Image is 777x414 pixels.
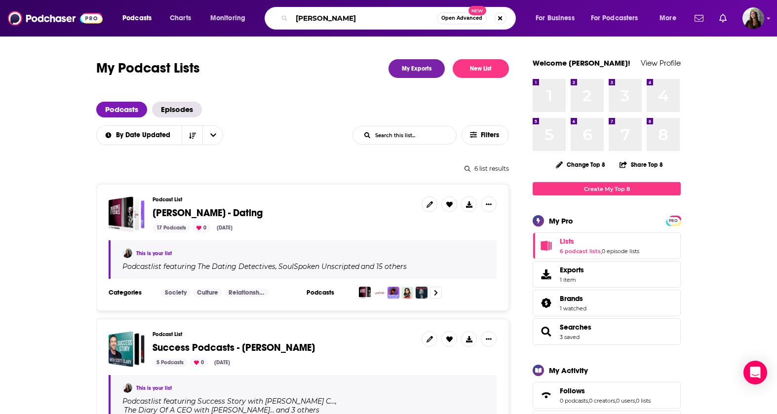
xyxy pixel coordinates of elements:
[136,385,172,391] a: This is your list
[122,406,274,414] a: The Diary Of A CEO with [PERSON_NAME]…
[660,11,676,25] span: More
[636,397,651,404] a: 0 lists
[136,250,172,257] a: This is your list
[533,318,681,345] span: Searches
[601,248,602,255] span: ,
[401,287,413,299] img: Kinda Dating
[481,196,497,212] button: Show More Button
[96,132,182,139] button: open menu
[153,342,315,353] a: Success Podcasts - [PERSON_NAME]
[560,265,584,274] span: Exports
[533,382,681,409] span: Follows
[152,102,202,117] a: Episodes
[388,287,399,299] img: Why Won't You Date Me? with Nicole Byer
[361,262,407,271] p: and 15 others
[116,10,164,26] button: open menu
[691,10,707,27] a: Show notifications dropdown
[589,397,615,404] a: 0 creators
[667,217,679,224] a: PRO
[462,125,509,145] button: Filters
[274,7,525,30] div: Search podcasts, credits, & more...
[163,10,197,26] a: Charts
[8,9,103,28] a: Podchaser - Follow, Share and Rate Podcasts
[742,7,764,29] button: Show profile menu
[161,289,191,297] a: Society
[533,182,681,195] a: Create My Top 8
[615,397,616,404] span: ,
[588,397,589,404] span: ,
[203,10,258,26] button: open menu
[197,397,335,405] h4: Success Story with [PERSON_NAME] C…
[96,165,509,172] div: 6 list results
[109,289,153,297] h3: Categories
[122,262,485,271] div: Podcast list featuring
[653,10,689,26] button: open menu
[96,125,223,145] h2: Choose List sort
[536,325,556,339] a: Searches
[109,331,145,367] a: Success Podcasts - John Gafford
[536,11,575,25] span: For Business
[536,239,556,253] a: Lists
[122,248,132,258] img: Brittany Martin
[560,276,584,283] span: 1 item
[170,11,191,25] span: Charts
[196,263,275,270] a: The Dating Detectives
[560,334,580,340] a: 3 saved
[560,305,586,312] a: 1 watched
[591,11,638,25] span: For Podcasters
[549,216,573,226] div: My Pro
[213,224,236,232] div: [DATE]
[202,126,223,145] button: open menu
[468,6,486,15] span: New
[116,132,174,139] span: By Date Updated
[715,10,731,27] a: Show notifications dropdown
[225,289,269,297] a: Relationships
[481,331,497,347] button: Show More Button
[437,12,487,24] button: Open AdvancedNew
[335,397,337,406] span: ,
[536,267,556,281] span: Exports
[196,397,335,405] a: Success Story with [PERSON_NAME] C…
[441,16,482,21] span: Open Advanced
[560,397,588,404] a: 0 podcasts
[616,397,635,404] a: 0 users
[278,263,359,270] h4: SoulSpoken Unscripted
[536,296,556,310] a: Brands
[533,261,681,288] a: Exports
[109,196,145,232] a: Colette - Dating
[153,224,190,232] div: 17 Podcasts
[667,217,679,225] span: PRO
[153,331,414,338] h3: Podcast List
[122,383,132,393] img: Brittany Martin
[635,397,636,404] span: ,
[533,232,681,259] span: Lists
[124,406,274,414] h4: The Diary Of A CEO with [PERSON_NAME]…
[153,196,414,203] h3: Podcast List
[560,323,591,332] a: Searches
[602,248,639,255] a: 0 episode lists
[560,386,585,395] span: Follows
[275,262,277,271] span: ,
[373,287,385,299] img: SoulSpoken Unscripted
[549,366,588,375] div: My Activity
[388,59,445,78] a: My Exports
[359,287,371,299] img: The Dating Detectives
[742,7,764,29] span: Logged in as bnmartinn
[153,207,263,219] span: [PERSON_NAME] - Dating
[560,294,586,303] a: Brands
[153,341,315,354] span: Success Podcasts - [PERSON_NAME]
[193,224,210,232] div: 0
[307,289,351,297] h3: Podcasts
[96,102,147,117] a: Podcasts
[743,361,767,384] div: Open Intercom Messenger
[416,287,427,299] img: Anna Faris Is Unqualified
[619,155,663,174] button: Share Top 8
[210,358,234,367] div: [DATE]
[153,208,263,219] a: [PERSON_NAME] - Dating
